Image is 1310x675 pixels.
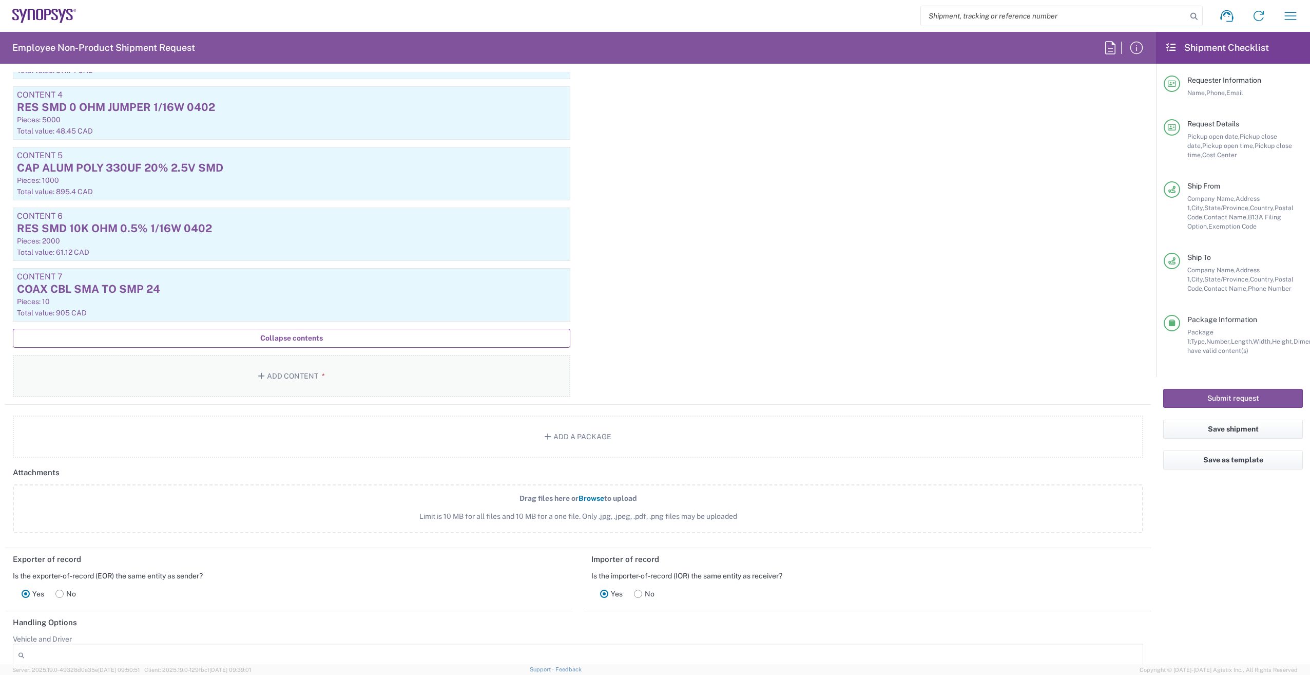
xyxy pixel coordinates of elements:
[555,666,582,672] a: Feedback
[144,667,251,673] span: Client: 2025.19.0-129fbcf
[1187,133,1240,140] span: Pickup open date,
[1187,253,1211,261] span: Ship To
[1187,120,1239,128] span: Request Details
[1187,195,1236,202] span: Company Name,
[1187,89,1206,97] span: Name,
[98,667,140,673] span: [DATE] 09:50:51
[1165,42,1269,54] h2: Shipment Checklist
[1140,665,1298,674] span: Copyright © [DATE]-[DATE] Agistix Inc., All Rights Reserved
[13,617,77,628] h2: Handling Options
[1204,285,1248,292] span: Contact Name,
[12,667,140,673] span: Server: 2025.19.0-49328d0a35e
[1253,338,1272,345] span: Width,
[17,90,566,100] div: Content 4
[1231,338,1253,345] span: Length,
[17,151,566,160] div: Content 5
[17,212,566,221] div: Content 6
[17,248,566,257] div: Total value: 61.12 CAD
[17,282,566,297] div: COAX CBL SMA TO SMP 24
[1191,275,1204,283] span: City,
[1208,222,1257,230] span: Exemption Code
[530,666,555,672] a: Support
[628,584,660,604] label: No
[13,355,570,397] button: Add Content*
[16,584,50,604] label: Yes
[591,554,659,565] h2: Importer of record
[1187,266,1236,274] span: Company Name,
[17,297,566,306] div: Pieces: 10
[17,126,566,136] div: Total value: 48.45 CAD
[17,221,566,236] div: RES SMD 10K OHM 0.5% 1/16W 0402
[260,333,323,343] span: Collapse contents
[1204,213,1248,221] span: Contact Name,
[1187,182,1220,190] span: Ship From
[579,494,604,502] span: Browse
[1202,142,1255,149] span: Pickup open time,
[1204,275,1250,283] span: State/Province,
[1206,338,1231,345] span: Number,
[1187,328,1213,345] span: Package 1:
[1206,89,1226,97] span: Phone,
[1250,204,1275,212] span: Country,
[50,584,82,604] label: No
[17,100,566,115] div: RES SMD 0 OHM JUMPER 1/16W 0402
[17,308,566,317] div: Total value: 905 CAD
[13,634,72,644] label: Vehicle and Driver
[17,272,566,282] div: Content 7
[13,416,1143,458] button: Add a Package
[1163,420,1303,439] button: Save shipment
[1226,89,1243,97] span: Email
[1191,204,1204,212] span: City,
[13,467,60,478] h2: Attachments
[209,667,251,673] span: [DATE] 09:39:01
[519,494,579,502] span: Drag files here or
[604,494,637,502] span: to upload
[17,160,566,176] div: CAP ALUM POLY 330UF 20% 2.5V SMD
[1163,451,1303,470] button: Save as template
[13,329,570,348] button: Collapse contents
[17,115,566,124] div: Pieces: 5000
[921,6,1187,26] input: Shipment, tracking or reference number
[13,571,565,580] div: Is the exporter-of-record (EOR) the same entity as sender?
[1191,338,1206,345] span: Type,
[35,511,1121,522] span: Limit is 10 MB for all files and 10 MB for a one file. Only .jpg, .jpeg, .pdf, .png files may be ...
[594,584,628,604] label: Yes
[1248,285,1292,292] span: Phone Number
[591,571,1144,580] div: Is the importer-of-record (IOR) the same entity as receiver?
[17,176,566,185] div: Pieces: 1000
[1163,389,1303,408] button: Submit request
[13,554,81,565] h2: Exporter of record
[1187,315,1257,324] span: Package Information
[17,187,566,196] div: Total value: 895.4 CAD
[1272,338,1294,345] span: Height,
[1187,76,1261,84] span: Requester Information
[1250,275,1275,283] span: Country,
[1202,151,1237,159] span: Cost Center
[17,236,566,246] div: Pieces: 2000
[1204,204,1250,212] span: State/Province,
[12,42,195,54] h2: Employee Non-Product Shipment Request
